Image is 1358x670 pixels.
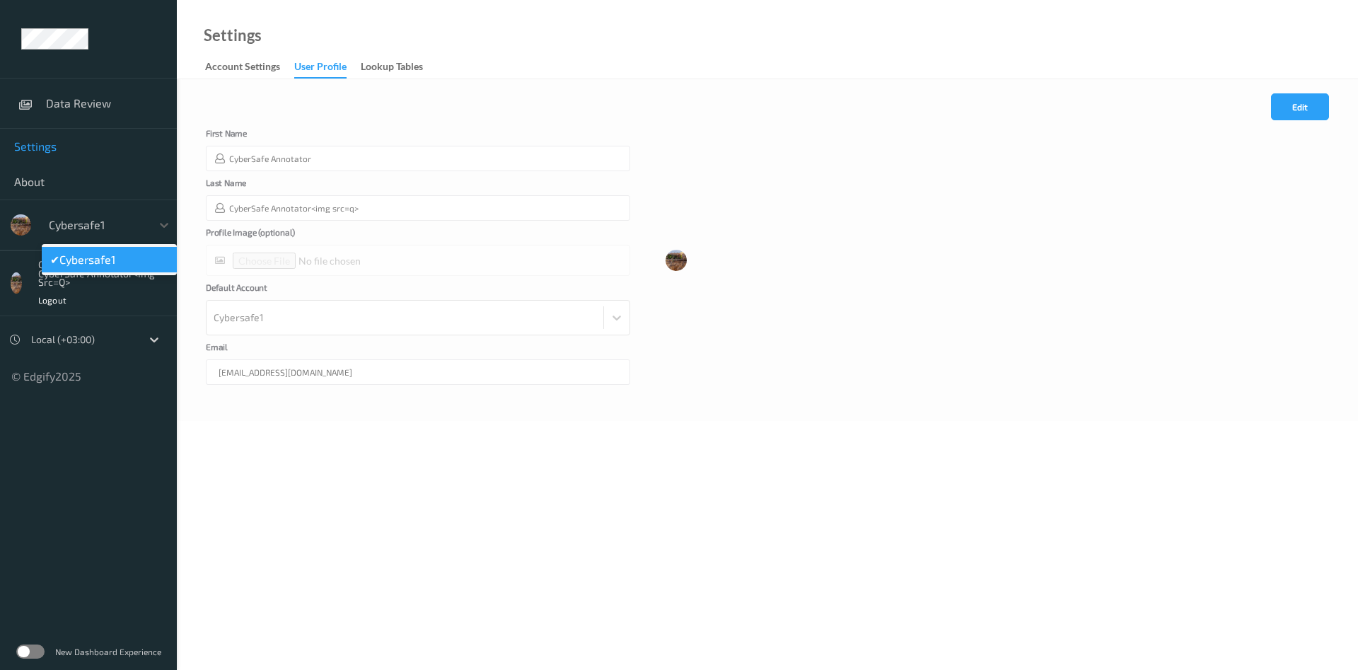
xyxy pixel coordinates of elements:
[206,228,347,245] label: Profile Image (optional)
[206,178,347,195] label: Last Name
[204,28,262,42] a: Settings
[361,57,437,77] a: Lookup Tables
[206,283,347,300] label: Default Account
[294,59,347,79] div: User Profile
[205,57,294,77] a: Account Settings
[361,59,423,77] div: Lookup Tables
[206,342,347,359] label: Email
[205,59,280,77] div: Account Settings
[206,129,347,146] label: First Name
[294,57,361,79] a: User Profile
[1271,93,1329,120] button: Edit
